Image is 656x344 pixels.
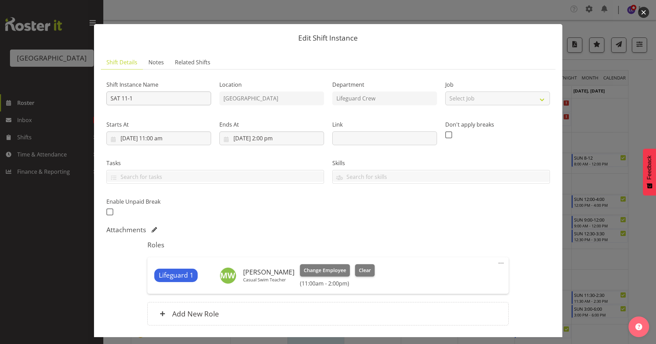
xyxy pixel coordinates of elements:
input: Click to select... [219,131,324,145]
button: Feedback - Show survey [643,149,656,195]
p: Casual Swim Teacher [243,277,294,282]
label: Location [219,80,324,89]
label: Enable Unpaid Break [106,197,211,206]
h5: Roles [147,241,509,249]
p: Edit Shift Instance [101,34,555,42]
h5: Attachments [106,226,146,234]
img: maddie-wills8738.jpg [220,267,236,284]
label: Tasks [106,159,324,167]
span: Related Shifts [175,58,210,66]
button: Change Employee [300,264,350,277]
label: Ends At [219,120,324,129]
label: Don't apply breaks [445,120,550,129]
label: Department [332,80,437,89]
input: Click to select... [106,131,211,145]
span: Clear [359,267,371,274]
span: Change Employee [304,267,346,274]
label: Link [332,120,437,129]
label: Starts At [106,120,211,129]
input: Shift Instance Name [106,92,211,105]
button: Clear [355,264,375,277]
h6: (11:00am - 2:00pm) [300,280,374,287]
span: Feedback [646,155,653,180]
span: Notes [148,58,164,66]
h6: Add New Role [172,309,219,318]
label: Skills [332,159,550,167]
label: Job [445,80,550,89]
input: Search for tasks [107,171,324,182]
span: Lifeguard 1 [159,270,194,280]
span: Shift Details [106,58,137,66]
input: Search for skills [333,171,550,182]
img: help-xxl-2.png [635,323,642,330]
label: Shift Instance Name [106,80,211,89]
h6: [PERSON_NAME] [243,268,294,276]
